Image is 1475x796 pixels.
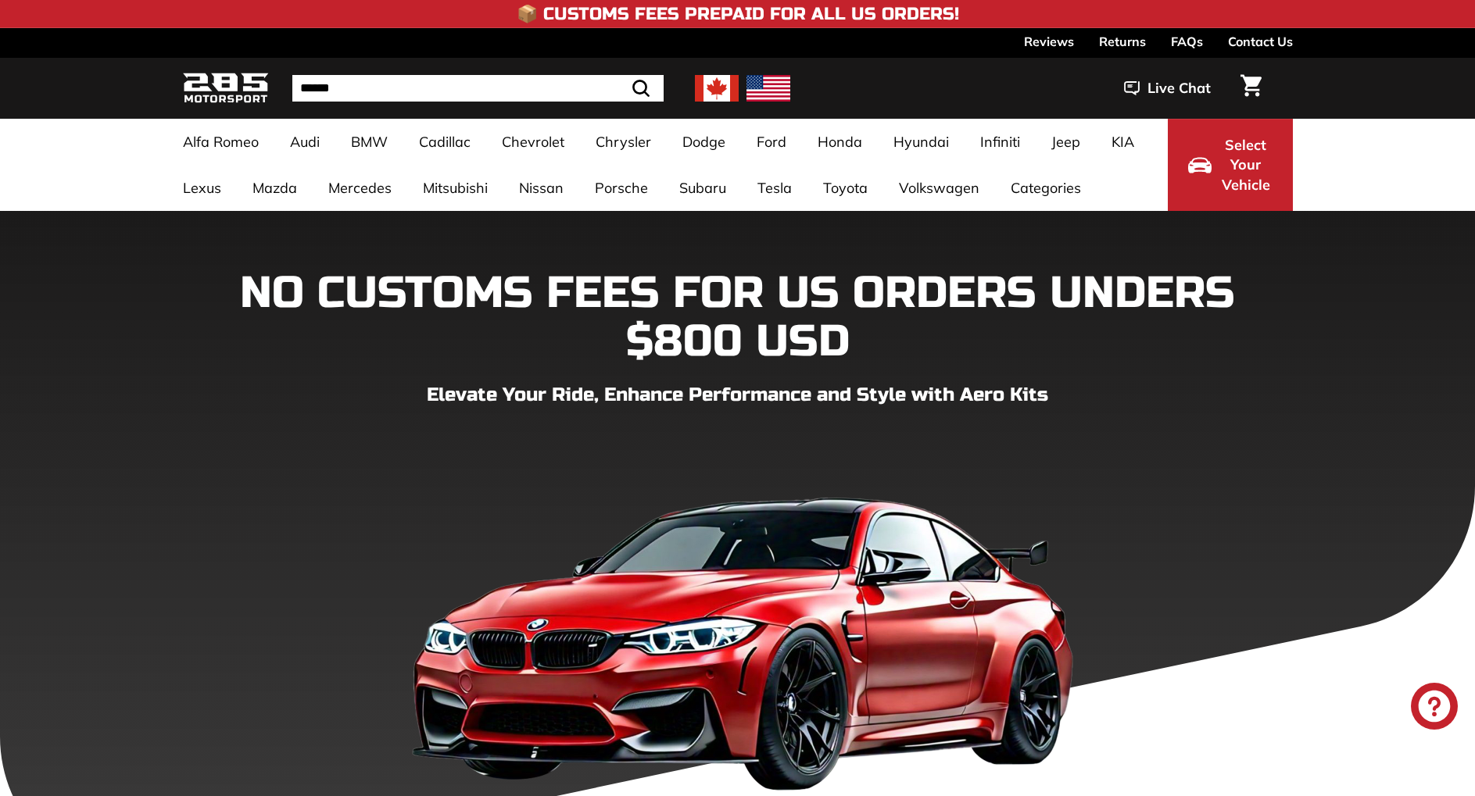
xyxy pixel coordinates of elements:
[580,119,667,165] a: Chrysler
[1036,119,1096,165] a: Jeep
[313,165,407,211] a: Mercedes
[742,165,807,211] a: Tesla
[1406,683,1462,734] inbox-online-store-chat: Shopify online store chat
[183,381,1293,409] p: Elevate Your Ride, Enhance Performance and Style with Aero Kits
[407,165,503,211] a: Mitsubishi
[292,75,664,102] input: Search
[183,269,1293,366] h1: NO CUSTOMS FEES FOR US ORDERS UNDERS $800 USD
[664,165,742,211] a: Subaru
[1099,28,1146,55] a: Returns
[1024,28,1074,55] a: Reviews
[995,165,1097,211] a: Categories
[878,119,965,165] a: Hyundai
[965,119,1036,165] a: Infiniti
[741,119,802,165] a: Ford
[183,70,269,107] img: Logo_285_Motorsport_areodynamics_components
[807,165,883,211] a: Toyota
[883,165,995,211] a: Volkswagen
[503,165,579,211] a: Nissan
[1231,62,1271,115] a: Cart
[1168,119,1293,211] button: Select Your Vehicle
[167,119,274,165] a: Alfa Romeo
[517,5,959,23] h4: 📦 Customs Fees Prepaid for All US Orders!
[667,119,741,165] a: Dodge
[1228,28,1293,55] a: Contact Us
[237,165,313,211] a: Mazda
[1096,119,1150,165] a: KIA
[1171,28,1203,55] a: FAQs
[1104,69,1231,108] button: Live Chat
[335,119,403,165] a: BMW
[802,119,878,165] a: Honda
[403,119,486,165] a: Cadillac
[579,165,664,211] a: Porsche
[1147,78,1211,98] span: Live Chat
[486,119,580,165] a: Chevrolet
[1219,135,1273,195] span: Select Your Vehicle
[167,165,237,211] a: Lexus
[274,119,335,165] a: Audi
